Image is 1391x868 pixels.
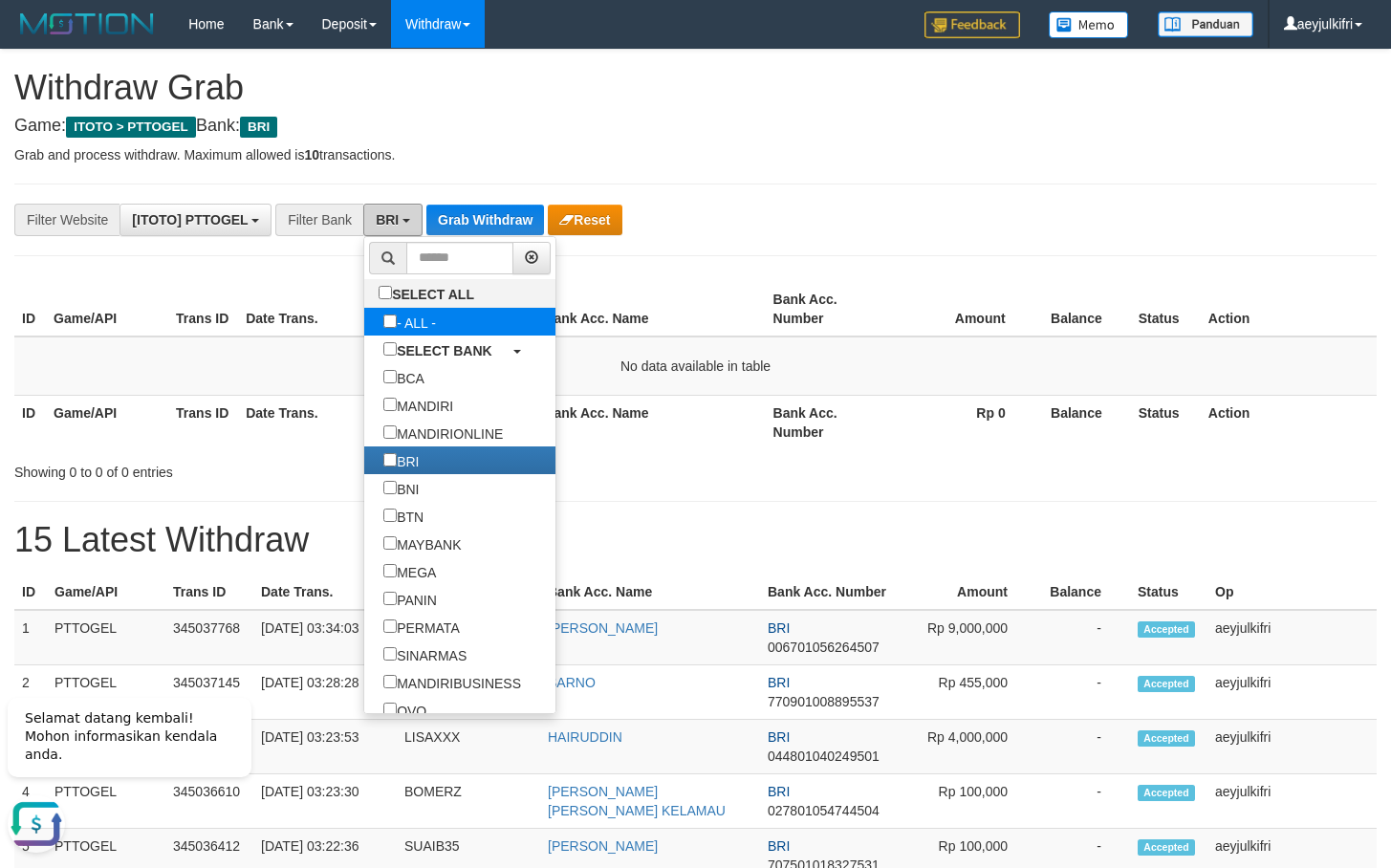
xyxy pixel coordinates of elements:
input: MAYBANK [383,536,397,550]
input: BCA [383,370,397,383]
th: Trans ID [165,575,253,610]
th: Game/API [47,575,165,610]
th: ID [14,575,47,610]
label: SELECT ALL [364,279,493,307]
input: BTN [383,509,397,522]
a: [PERSON_NAME] [548,620,658,636]
th: Action [1201,395,1377,449]
span: Accepted [1138,839,1195,856]
th: ID [14,395,46,449]
th: Balance [1034,282,1131,336]
input: MANDIRI [383,398,397,411]
input: OVO [383,703,397,716]
td: Rp 100,000 [896,774,1036,829]
button: Reset [548,205,621,235]
th: Balance [1036,575,1130,610]
td: [DATE] 03:28:28 [253,665,397,720]
label: PERMATA [364,613,479,640]
span: [ITOTO] PTTOGEL [132,212,248,228]
label: MAYBANK [364,530,480,557]
th: Bank Acc. Number [766,395,888,449]
span: Copy 044801040249501 to clipboard [768,749,880,764]
td: - [1036,665,1130,720]
button: Open LiveChat chat widget [8,115,65,172]
th: Trans ID [168,282,238,336]
label: BNI [364,474,438,502]
a: HAIRUDDIN [548,729,622,745]
td: aeyjulkifri [1207,665,1377,720]
td: 2 [14,665,47,720]
label: SINARMAS [364,640,486,668]
th: Action [1201,282,1377,336]
input: BRI [383,453,397,467]
span: Accepted [1138,730,1195,747]
label: BTN [364,502,443,530]
h1: Withdraw Grab [14,69,1377,107]
td: Rp 4,000,000 [896,720,1036,774]
img: Feedback.jpg [924,11,1020,38]
div: Filter Bank [275,204,363,236]
input: MEGA [383,564,397,577]
a: SELECT BANK [364,336,555,363]
td: aeyjulkifri [1207,720,1377,774]
th: Status [1130,575,1207,610]
th: Bank Acc. Number [766,282,888,336]
td: No data available in table [14,336,1377,396]
label: PANIN [364,585,456,613]
img: Button%20Memo.svg [1049,11,1129,38]
div: Showing 0 to 0 of 0 entries [14,455,565,482]
td: [DATE] 03:23:30 [253,774,397,829]
span: BRI [768,675,790,690]
button: [ITOTO] PTTOGEL [120,204,272,236]
h4: Game: Bank: [14,117,1377,136]
th: Rp 0 [888,395,1034,449]
span: Accepted [1138,676,1195,692]
th: Status [1131,282,1201,336]
label: BRI [364,446,438,474]
th: Amount [888,282,1034,336]
td: 345037145 [165,665,253,720]
th: Date Trans. [238,282,387,336]
td: aeyjulkifri [1207,774,1377,829]
img: panduan.png [1158,11,1253,37]
a: [PERSON_NAME] [548,838,658,854]
td: PTTOGEL [47,665,165,720]
button: BRI [363,204,423,236]
input: BNI [383,481,397,494]
input: PERMATA [383,619,397,633]
h1: 15 Latest Withdraw [14,521,1377,559]
td: - [1036,610,1130,665]
input: SINARMAS [383,647,397,661]
td: [DATE] 03:23:53 [253,720,397,774]
span: BRI [768,620,790,636]
td: Rp 9,000,000 [896,610,1036,665]
span: Selamat datang kembali! Mohon informasikan kendala anda. [25,30,217,81]
label: MANDIRIBUSINESS [364,668,540,696]
td: aeyjulkifri [1207,610,1377,665]
th: Balance [1034,395,1131,449]
span: Accepted [1138,785,1195,801]
img: MOTION_logo.png [14,10,160,38]
input: SELECT BANK [383,342,397,356]
th: Bank Acc. Name [540,575,760,610]
input: PANIN [383,592,397,605]
a: [PERSON_NAME] [PERSON_NAME] KELAMAU [548,784,726,818]
label: - ALL - [364,308,455,336]
td: Rp 455,000 [896,665,1036,720]
div: Filter Website [14,204,120,236]
th: Game/API [46,282,168,336]
input: MANDIRIONLINE [383,425,397,439]
button: Grab Withdraw [426,205,544,235]
td: - [1036,720,1130,774]
td: BOMERZ [397,774,540,829]
td: [DATE] 03:34:03 [253,610,397,665]
th: Bank Acc. Name [536,282,765,336]
th: Date Trans. [238,395,387,449]
th: Bank Acc. Name [536,395,765,449]
span: Copy 770901008895537 to clipboard [768,694,880,709]
input: SELECT ALL [379,286,392,299]
span: BRI [768,784,790,799]
input: - ALL - [383,315,397,328]
td: 345037768 [165,610,253,665]
label: OVO [364,696,446,724]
